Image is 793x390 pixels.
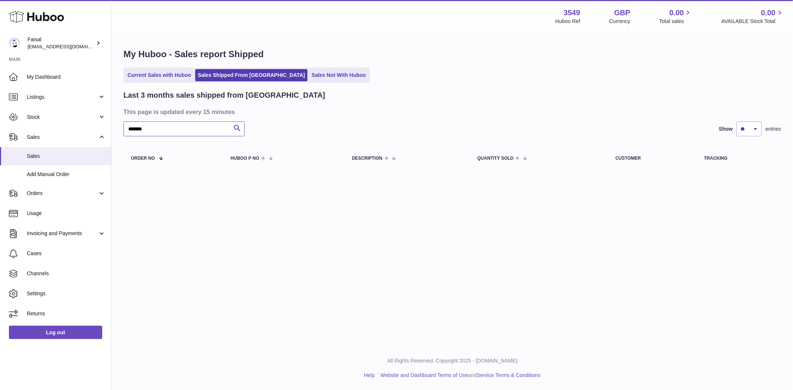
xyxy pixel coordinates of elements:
span: Huboo P no [231,156,259,161]
a: 0.00 AVAILABLE Stock Total [721,8,784,25]
span: Invoicing and Payments [27,230,98,237]
label: Show [719,126,733,133]
span: My Dashboard [27,74,106,81]
div: Currency [609,18,631,25]
div: Customer [615,156,689,161]
a: Sales Shipped From [GEOGRAPHIC_DATA] [195,69,307,81]
span: AVAILABLE Stock Total [721,18,784,25]
a: 0.00 Total sales [659,8,692,25]
h2: Last 3 months sales shipped from [GEOGRAPHIC_DATA] [123,90,325,100]
span: Total sales [659,18,692,25]
strong: GBP [614,8,630,18]
a: Website and Dashboard Terms of Use [380,372,468,378]
span: Description [352,156,383,161]
div: Faisal [28,36,94,50]
span: 0.00 [761,8,776,18]
a: Log out [9,326,102,339]
strong: 3549 [564,8,580,18]
span: Sales [27,153,106,160]
span: Listings [27,94,98,101]
a: Help [364,372,375,378]
a: Service Terms & Conditions [477,372,541,378]
span: Channels [27,270,106,277]
span: Settings [27,290,106,297]
h3: This page is updated every 15 minutes [123,108,779,116]
span: entries [765,126,781,133]
span: Usage [27,210,106,217]
span: Orders [27,190,98,197]
span: Returns [27,310,106,317]
div: Tracking [704,156,774,161]
li: and [378,372,541,379]
div: Huboo Ref [555,18,580,25]
span: Cases [27,250,106,257]
span: [EMAIL_ADDRESS][DOMAIN_NAME] [28,43,109,49]
span: Sales [27,134,98,141]
p: All Rights Reserved. Copyright 2025 - [DOMAIN_NAME] [117,357,787,364]
h1: My Huboo - Sales report Shipped [123,48,781,60]
a: Current Sales with Huboo [125,69,194,81]
img: internalAdmin-3549@internal.huboo.com [9,38,20,49]
span: Stock [27,114,98,121]
span: Add Manual Order [27,171,106,178]
a: Sales Not With Huboo [309,69,368,81]
span: Quantity Sold [477,156,514,161]
span: Order No [131,156,155,161]
span: 0.00 [670,8,684,18]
